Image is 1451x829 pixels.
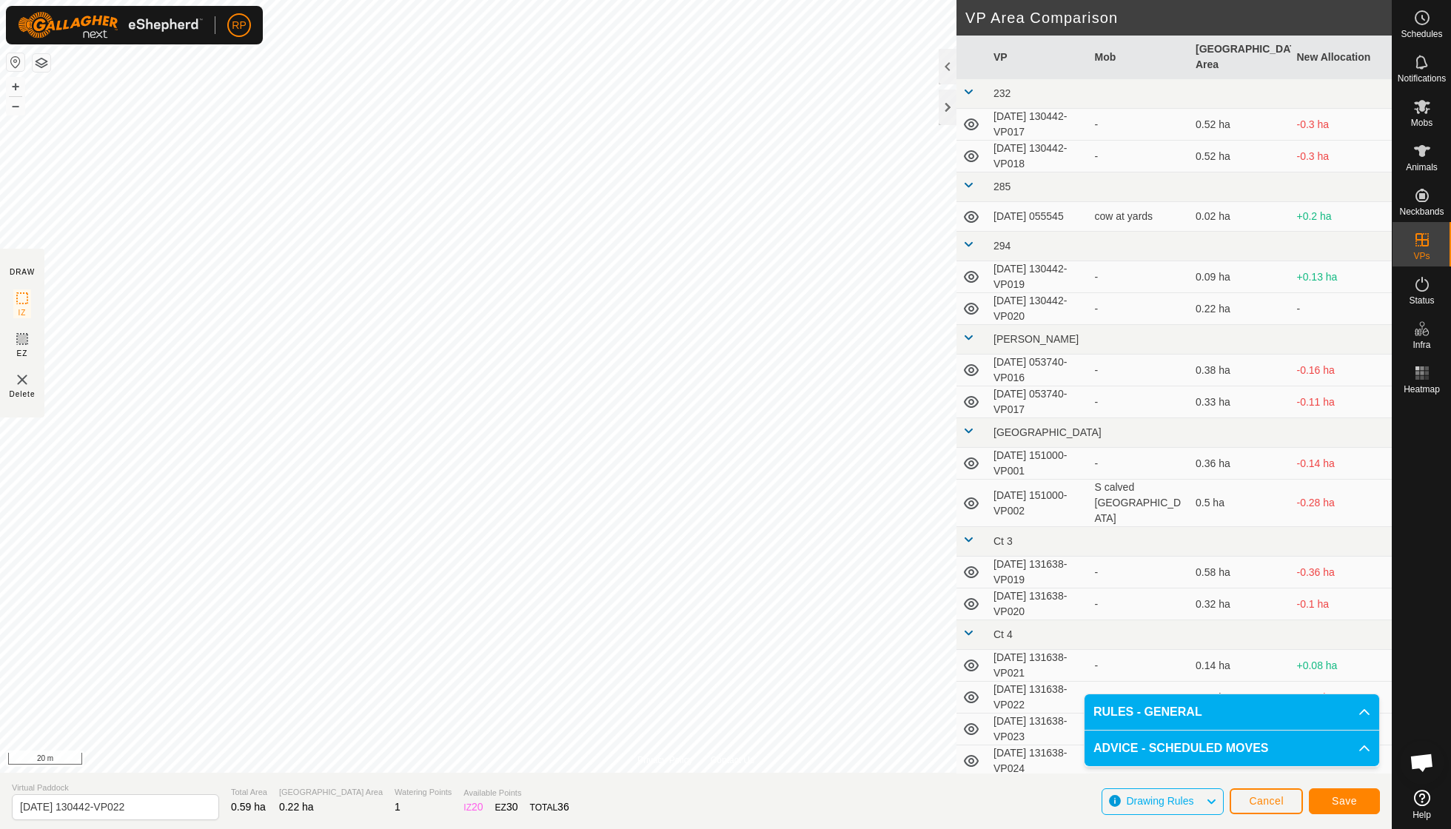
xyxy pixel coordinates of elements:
[13,371,31,389] img: VP
[1291,261,1393,293] td: +0.13 ha
[993,426,1102,438] span: [GEOGRAPHIC_DATA]
[1190,588,1291,620] td: 0.32 ha
[1089,36,1190,79] th: Mob
[279,786,383,799] span: [GEOGRAPHIC_DATA] Area
[1291,650,1393,682] td: +0.08 ha
[463,787,569,799] span: Available Points
[1095,480,1184,526] div: S calved [GEOGRAPHIC_DATA]
[1095,565,1184,580] div: -
[530,799,569,815] div: TOTAL
[232,18,246,33] span: RP
[1291,588,1393,620] td: -0.1 ha
[1291,141,1393,172] td: -0.3 ha
[637,754,693,767] a: Privacy Policy
[988,480,1089,527] td: [DATE] 151000-VP002
[965,9,1392,27] h2: VP Area Comparison
[10,266,35,278] div: DRAW
[988,557,1089,588] td: [DATE] 131638-VP019
[988,650,1089,682] td: [DATE] 131638-VP021
[1401,30,1442,38] span: Schedules
[1190,36,1291,79] th: [GEOGRAPHIC_DATA] Area
[1413,340,1430,349] span: Infra
[279,801,314,813] span: 0.22 ha
[33,54,50,72] button: Map Layers
[1411,118,1432,127] span: Mobs
[1095,395,1184,410] div: -
[1085,731,1379,766] p-accordion-header: ADVICE - SCHEDULED MOVES
[506,801,518,813] span: 30
[1095,363,1184,378] div: -
[988,714,1089,745] td: [DATE] 131638-VP023
[988,202,1089,232] td: [DATE] 055545
[1093,703,1202,721] span: RULES - GENERAL
[557,801,569,813] span: 36
[988,682,1089,714] td: [DATE] 131638-VP022
[1406,163,1438,172] span: Animals
[18,12,203,38] img: Gallagher Logo
[1190,202,1291,232] td: 0.02 ha
[1190,650,1291,682] td: 0.14 ha
[19,307,27,318] span: IZ
[988,36,1089,79] th: VP
[1413,810,1431,819] span: Help
[10,389,36,400] span: Delete
[7,53,24,71] button: Reset Map
[1093,739,1268,757] span: ADVICE - SCHEDULED MOVES
[993,240,1011,252] span: 294
[1399,207,1444,216] span: Neckbands
[231,786,267,799] span: Total Area
[1398,74,1446,83] span: Notifications
[395,786,452,799] span: Watering Points
[1095,149,1184,164] div: -
[993,535,1013,547] span: Ct 3
[7,78,24,95] button: +
[993,181,1011,192] span: 285
[1400,740,1444,785] div: Open chat
[988,355,1089,386] td: [DATE] 053740-VP016
[1126,795,1193,807] span: Drawing Rules
[988,745,1089,777] td: [DATE] 131638-VP024
[1095,456,1184,471] div: -
[1190,448,1291,480] td: 0.36 ha
[1291,109,1393,141] td: -0.3 ha
[988,261,1089,293] td: [DATE] 130442-VP019
[993,333,1079,345] span: [PERSON_NAME]
[1230,788,1303,814] button: Cancel
[1291,293,1393,325] td: -
[7,97,24,115] button: –
[1409,296,1434,305] span: Status
[1291,682,1393,714] td: -0.01 ha
[1291,386,1393,418] td: -0.11 ha
[1190,141,1291,172] td: 0.52 ha
[993,628,1013,640] span: Ct 4
[1190,682,1291,714] td: 0.23 ha
[1190,557,1291,588] td: 0.58 ha
[1095,658,1184,674] div: -
[463,799,483,815] div: IZ
[1095,117,1184,132] div: -
[1190,109,1291,141] td: 0.52 ha
[1291,448,1393,480] td: -0.14 ha
[1249,795,1284,807] span: Cancel
[472,801,483,813] span: 20
[1095,301,1184,317] div: -
[1291,480,1393,527] td: -0.28 ha
[1332,795,1357,807] span: Save
[711,754,754,767] a: Contact Us
[988,293,1089,325] td: [DATE] 130442-VP020
[1291,202,1393,232] td: +0.2 ha
[1095,209,1184,224] div: cow at yards
[988,386,1089,418] td: [DATE] 053740-VP017
[988,109,1089,141] td: [DATE] 130442-VP017
[17,348,28,359] span: EZ
[1085,694,1379,730] p-accordion-header: RULES - GENERAL
[1291,557,1393,588] td: -0.36 ha
[1309,788,1380,814] button: Save
[993,87,1011,99] span: 232
[1190,355,1291,386] td: 0.38 ha
[1095,269,1184,285] div: -
[12,782,219,794] span: Virtual Paddock
[988,141,1089,172] td: [DATE] 130442-VP018
[495,799,518,815] div: EZ
[395,801,401,813] span: 1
